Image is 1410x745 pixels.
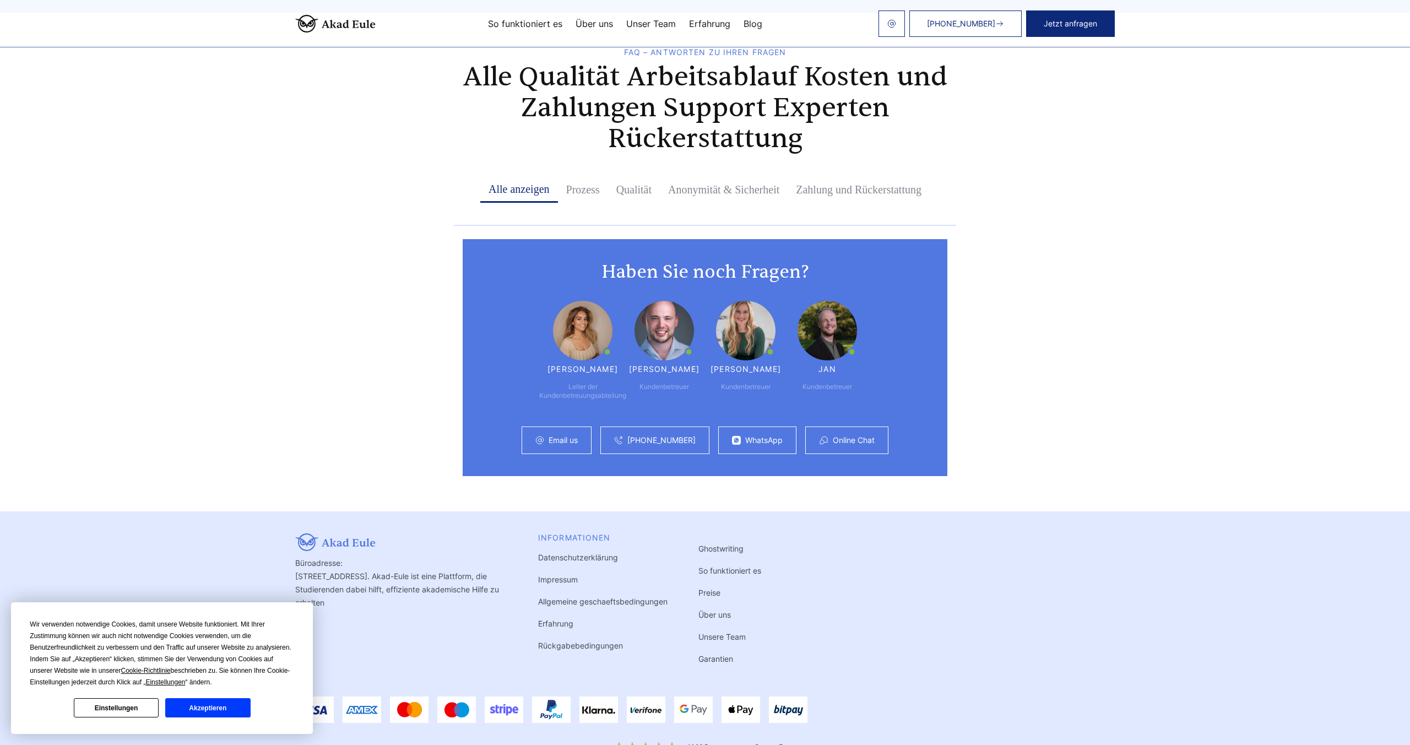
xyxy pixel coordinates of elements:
[698,544,744,553] a: Ghostwriting
[538,641,623,650] a: Rückgabebedingungen
[538,619,573,628] a: Erfahrung
[165,698,250,717] button: Akzeptieren
[626,19,676,28] a: Unser Team
[798,301,857,360] img: Jan
[909,10,1022,37] a: [PHONE_NUMBER]
[721,382,771,391] div: Kundenbetreuer
[833,436,875,445] a: Online Chat
[30,619,294,688] div: Wir verwenden notwendige Cookies, damit unsere Website funktioniert. Mit Ihrer Zustimmung können ...
[744,19,762,28] a: Blog
[629,365,699,374] div: [PERSON_NAME]
[745,436,783,445] a: WhatsApp
[538,553,618,562] a: Datenschutzerklärung
[689,19,730,28] a: Erfahrung
[927,19,995,28] span: [PHONE_NUMBER]
[1026,10,1115,37] button: Jetzt anfragen
[788,176,930,203] button: Zahlung und Rückerstattung
[454,48,956,57] div: FAQ – Antworten zu Ihren Fragen
[698,566,761,575] a: So funktioniert es
[121,667,171,674] span: Cookie-Richtlinie
[660,176,788,203] button: Anonymität & Sicherheit
[488,19,562,28] a: So funktioniert es
[698,588,720,597] a: Preise
[485,261,925,283] h2: Haben Sie noch Fragen?
[576,19,613,28] a: Über uns
[538,597,668,606] a: Allgemeine geschaeftsbedingungen
[818,365,836,374] div: Jan
[480,176,558,203] button: Alle anzeigen
[698,632,746,641] a: Unsere Team
[639,382,689,391] div: Kundenbetreuer
[295,15,376,33] img: logo
[145,678,185,686] span: Einstellungen
[887,19,896,28] img: email
[549,436,578,445] a: Email us
[11,602,313,734] div: Cookie Consent Prompt
[711,365,781,374] div: [PERSON_NAME]
[634,301,694,360] img: Günther
[698,654,733,663] a: Garantien
[295,533,507,666] div: Büroadresse: [STREET_ADDRESS]. Akad-Eule ist eine Plattform, die Studierenden dabei hilft, effizi...
[538,575,578,584] a: Impressum
[553,301,612,360] img: Maria
[538,533,668,542] div: INFORMATIONEN
[627,436,696,445] a: [PHONE_NUMBER]
[539,382,626,400] div: Leiter der Kundenbetreuungsabteilung
[454,62,956,154] h2: Alle Qualität Arbeitsablauf Kosten und Zahlungen Support Experten Rückerstattung
[74,698,159,717] button: Einstellungen
[716,301,775,360] img: Irene
[608,176,660,203] button: Qualität
[558,176,608,203] button: Prozess
[802,382,852,391] div: Kundenbetreuer
[547,365,618,374] div: [PERSON_NAME]
[698,610,731,619] a: Über uns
